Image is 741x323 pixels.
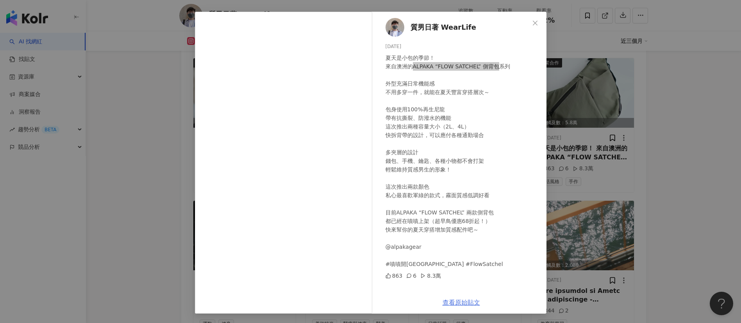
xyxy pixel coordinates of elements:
[527,15,543,31] button: Close
[420,271,441,280] div: 8.3萬
[443,299,480,306] a: 查看原始貼文
[386,271,403,280] div: 863
[411,22,476,33] span: 質男日著 WearLife
[532,20,538,26] span: close
[386,18,529,37] a: KOL Avatar質男日著 WearLife
[386,18,404,37] img: KOL Avatar
[406,271,416,280] div: 6
[386,43,540,50] div: [DATE]
[386,54,540,268] div: 夏天是小包的季節！ 來自澳洲的ALPAKA “FLOW SATCHEL” 側背包系列 外型充滿日常機能感 不用多穿一件，就能在夏天豐富穿搭層次～ 包身使用100%再生尼龍 帶有抗撕裂、防潑水的機...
